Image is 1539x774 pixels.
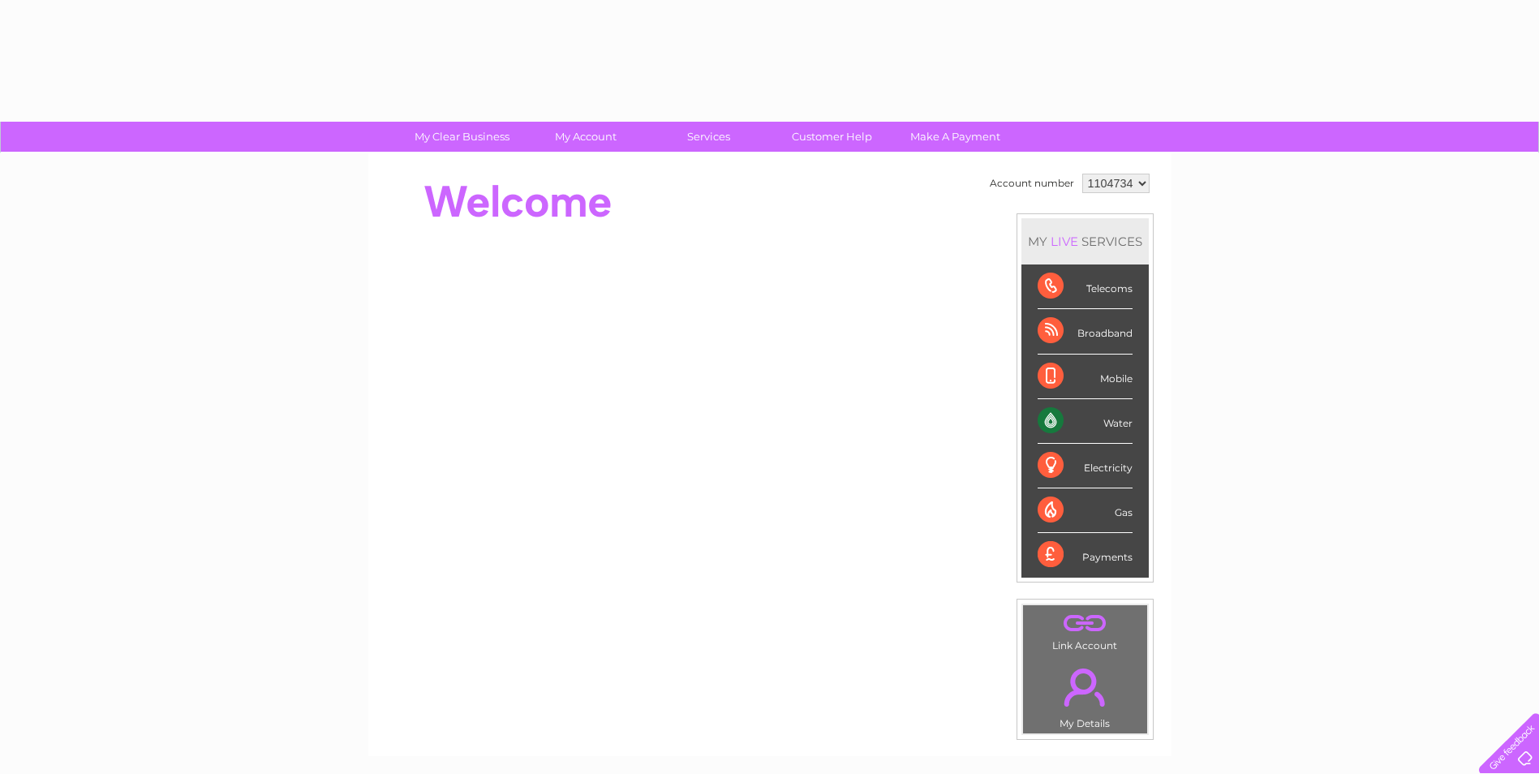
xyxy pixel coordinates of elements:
a: Make A Payment [888,122,1022,152]
td: Account number [986,170,1078,197]
a: . [1027,659,1143,716]
div: Telecoms [1038,264,1133,309]
td: My Details [1022,655,1148,734]
div: Broadband [1038,309,1133,354]
a: . [1027,609,1143,638]
div: Mobile [1038,355,1133,399]
div: MY SERVICES [1021,218,1149,264]
div: Payments [1038,533,1133,577]
td: Link Account [1022,604,1148,656]
div: Electricity [1038,444,1133,488]
div: Gas [1038,488,1133,533]
div: LIVE [1047,234,1081,249]
a: Services [642,122,776,152]
a: Customer Help [765,122,899,152]
div: Water [1038,399,1133,444]
a: My Clear Business [395,122,529,152]
a: My Account [518,122,652,152]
